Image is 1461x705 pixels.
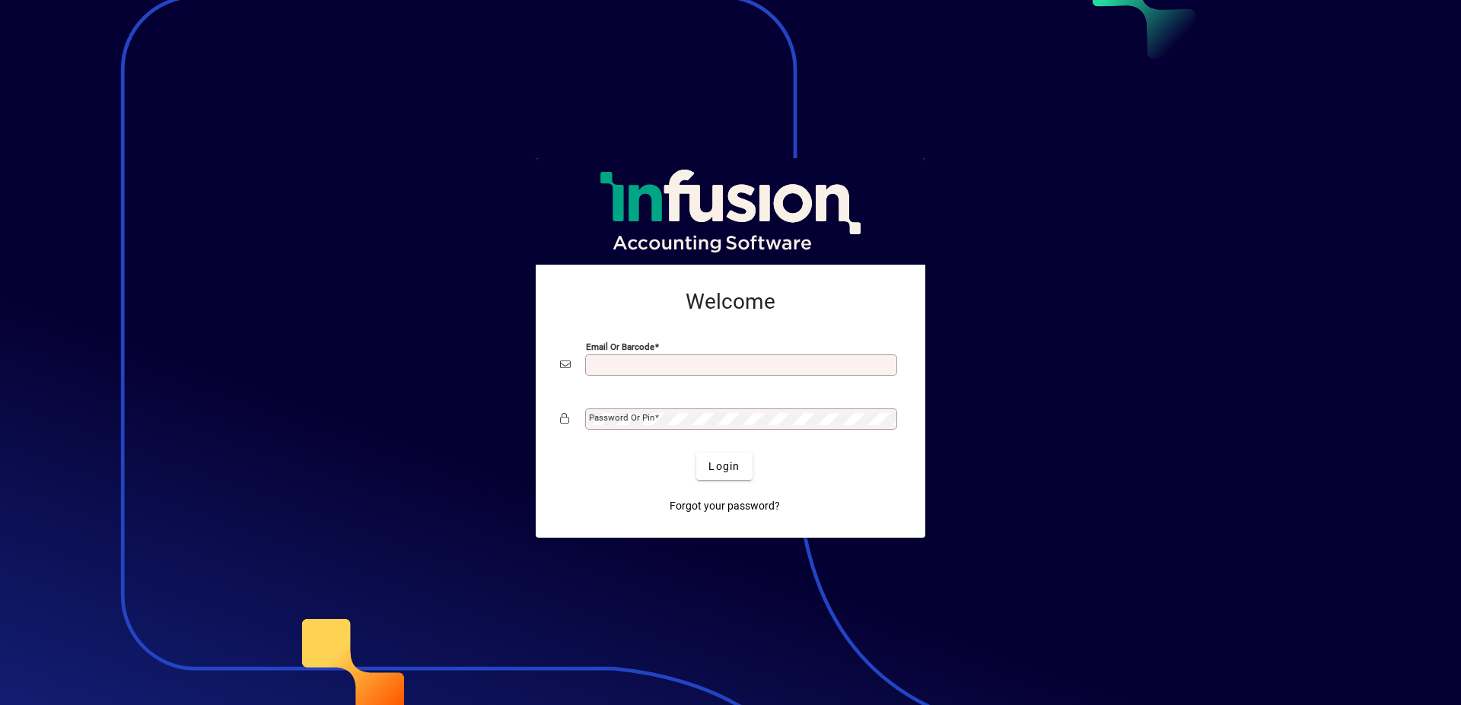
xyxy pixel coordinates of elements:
[664,492,786,519] a: Forgot your password?
[589,412,654,423] mat-label: Password or Pin
[670,498,780,514] span: Forgot your password?
[560,289,901,315] h2: Welcome
[586,341,654,352] mat-label: Email or Barcode
[708,459,740,475] span: Login
[696,453,752,480] button: Login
